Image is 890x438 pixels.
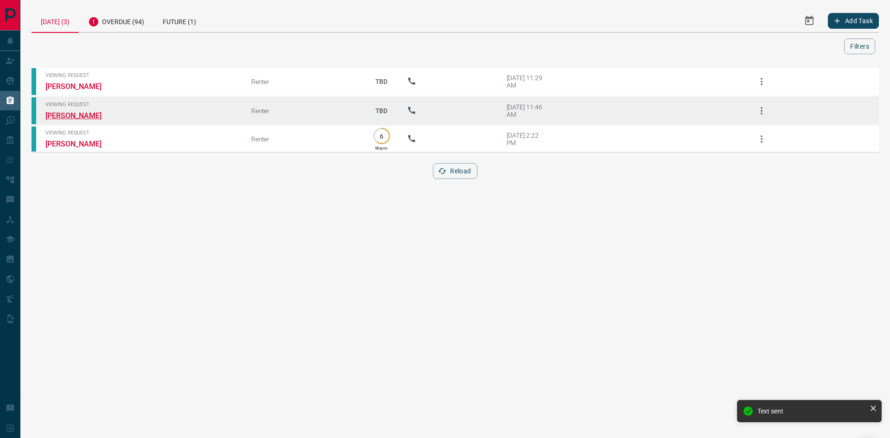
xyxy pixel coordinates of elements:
[828,13,879,29] button: Add Task
[375,146,388,151] p: Warm
[32,97,36,124] div: condos.ca
[370,69,393,94] p: TBD
[378,133,385,140] p: 6
[45,72,237,78] span: Viewing Request
[45,140,115,148] a: [PERSON_NAME]
[251,135,356,143] div: Renter
[251,78,356,85] div: Renter
[45,130,237,136] span: Viewing Request
[844,38,875,54] button: Filters
[153,9,205,32] div: Future (1)
[370,98,393,123] p: TBD
[45,102,237,108] span: Viewing Request
[251,107,356,114] div: Renter
[45,111,115,120] a: [PERSON_NAME]
[798,10,820,32] button: Select Date Range
[32,68,36,95] div: condos.ca
[79,9,153,32] div: Overdue (94)
[433,163,477,179] button: Reload
[507,103,546,118] div: [DATE] 11:46 AM
[45,82,115,91] a: [PERSON_NAME]
[32,9,79,33] div: [DATE] (3)
[507,74,546,89] div: [DATE] 11:29 AM
[32,127,36,152] div: condos.ca
[757,407,866,415] div: Text sent
[507,132,546,146] div: [DATE] 2:22 PM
